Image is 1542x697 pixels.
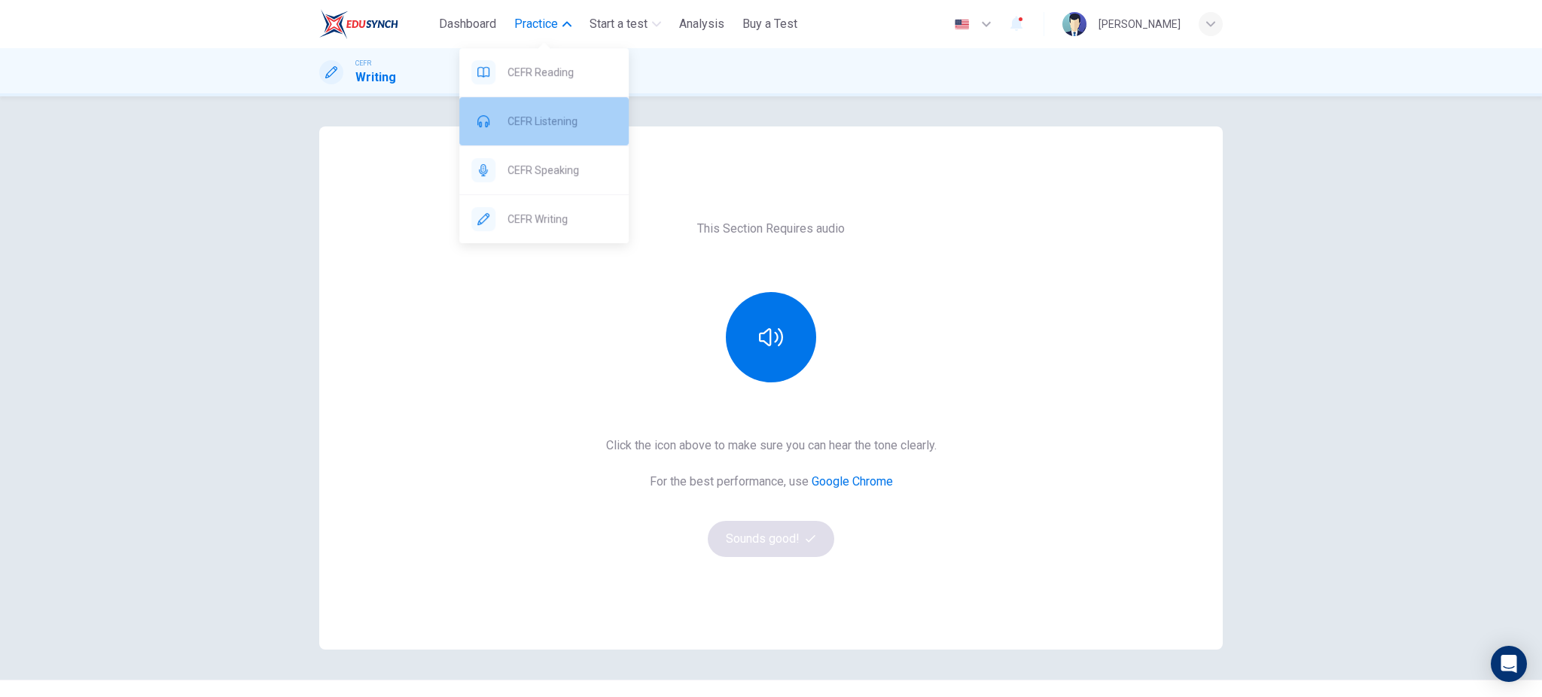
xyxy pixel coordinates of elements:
[812,474,893,489] a: Google Chrome
[952,19,971,30] img: en
[459,97,629,145] div: CEFR Listening
[1099,15,1181,33] div: [PERSON_NAME]
[355,68,396,87] h1: Writing
[606,437,937,455] h6: Click the icon above to make sure you can hear the tone clearly.
[508,11,577,38] button: Practice
[1491,646,1527,682] div: Open Intercom Messenger
[319,9,398,39] img: ELTC logo
[514,15,558,33] span: Practice
[433,11,502,38] button: Dashboard
[736,11,803,38] button: Buy a Test
[1062,12,1086,36] img: Profile picture
[650,473,893,491] h6: For the best performance, use
[459,195,629,243] div: CEFR Writing
[355,58,371,68] span: CEFR
[319,9,433,39] a: ELTC logo
[507,210,617,228] span: CEFR Writing
[697,220,845,238] h6: This Section Requires audio
[673,11,730,38] button: Analysis
[742,15,797,33] span: Buy a Test
[590,15,648,33] span: Start a test
[459,146,629,194] div: CEFR Speaking
[507,112,617,130] span: CEFR Listening
[507,161,617,179] span: CEFR Speaking
[679,15,724,33] span: Analysis
[459,48,629,96] div: CEFR Reading
[439,15,496,33] span: Dashboard
[507,63,617,81] span: CEFR Reading
[584,11,667,38] button: Start a test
